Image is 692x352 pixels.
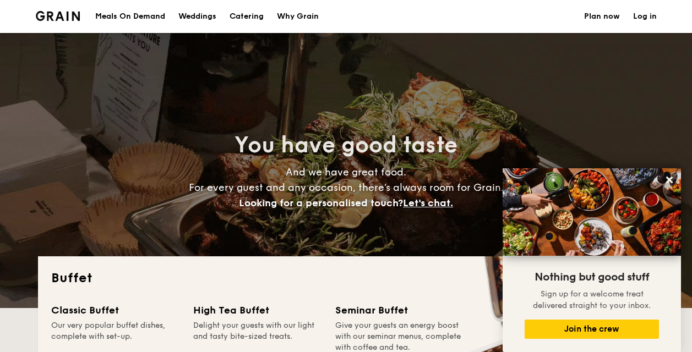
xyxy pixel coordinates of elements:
span: Let's chat. [403,197,453,209]
h2: Buffet [51,269,641,287]
span: And we have great food. For every guest and any occasion, there’s always room for Grain. [189,166,504,209]
button: Close [661,171,678,189]
div: Seminar Buffet [335,302,464,318]
span: You have good taste [235,132,457,158]
div: High Tea Buffet [193,302,322,318]
span: Sign up for a welcome treat delivered straight to your inbox. [533,289,651,310]
span: Looking for a personalised touch? [239,197,403,209]
span: Nothing but good stuff [535,271,649,284]
button: Join the crew [525,320,659,339]
a: Logotype [36,11,80,21]
img: DSC07876-Edit02-Large.jpeg [503,168,681,256]
div: Classic Buffet [51,302,180,318]
img: Grain [36,11,80,21]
